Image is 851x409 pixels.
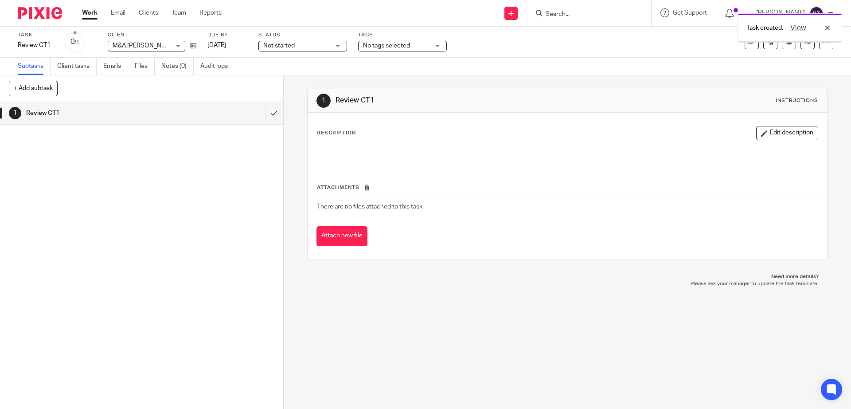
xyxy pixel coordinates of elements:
div: Instructions [776,97,818,104]
a: Email [111,8,125,17]
span: M&A [PERSON_NAME] Builders Limited [113,43,222,49]
a: Team [172,8,186,17]
span: [DATE] [207,42,226,48]
h1: Review CT1 [26,106,180,120]
span: Not started [263,43,295,49]
div: Review CT1 [18,41,53,50]
button: Edit description [756,126,818,140]
small: /1 [74,40,79,45]
a: Notes (0) [161,58,194,75]
img: Pixie [18,7,62,19]
button: Attach new file [316,226,367,246]
button: View [788,23,809,33]
p: Task created. [747,24,783,32]
a: Files [135,58,155,75]
a: Emails [103,58,128,75]
label: Due by [207,31,247,39]
label: Tags [358,31,447,39]
p: Please ask your manager to update the task template. [316,280,818,287]
img: svg%3E [809,6,824,20]
a: Audit logs [200,58,234,75]
button: + Add subtask [9,81,58,96]
div: 0 [70,37,79,47]
p: Description [316,130,356,137]
h1: Review CT1 [336,96,586,105]
a: Clients [139,8,158,17]
span: Attachments [317,185,359,190]
div: 1 [9,107,21,119]
span: There are no files attached to this task. [317,204,424,210]
label: Client [108,31,196,39]
a: Client tasks [57,58,97,75]
a: Work [82,8,98,17]
p: Need more details? [316,273,818,280]
a: Reports [199,8,222,17]
span: No tags selected [363,43,410,49]
a: Subtasks [18,58,51,75]
label: Task [18,31,53,39]
label: Status [258,31,347,39]
div: 1 [316,94,331,108]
